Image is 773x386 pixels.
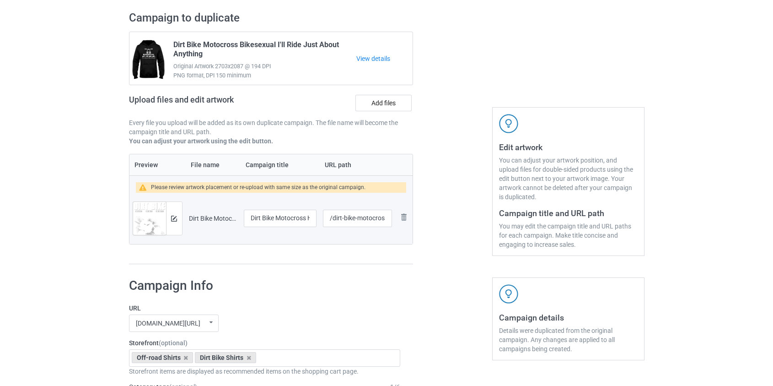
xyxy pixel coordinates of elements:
div: Dirt Bike Shirts [195,352,256,363]
span: Original Artwork 2703x2087 @ 194 DPI [173,62,357,71]
label: Add files [355,95,412,111]
div: You can adjust your artwork position, and upload files for double-sided products using the edit b... [499,156,638,201]
th: Preview [129,154,186,175]
h3: Campaign details [499,312,638,323]
div: You may edit the campaign title and URL paths for each campaign. Make title concise and engaging ... [499,222,638,249]
a: View details [356,54,413,63]
th: File name [186,154,241,175]
img: svg+xml;base64,PD94bWwgdmVyc2lvbj0iMS4wIiBlbmNvZGluZz0iVVRGLTgiPz4KPHN2ZyB3aWR0aD0iNDJweCIgaGVpZ2... [499,284,518,304]
span: Dirt Bike Motocross Bikesexual I'll Ride Just About Anything [173,40,357,62]
img: svg+xml;base64,PD94bWwgdmVyc2lvbj0iMS4wIiBlbmNvZGluZz0iVVRGLTgiPz4KPHN2ZyB3aWR0aD0iNDJweCIgaGVpZ2... [499,114,518,133]
div: Details were duplicated from the original campaign. Any changes are applied to all campaigns bein... [499,326,638,353]
div: Storefront items are displayed as recommended items on the shopping cart page. [129,367,401,376]
h1: Campaign Info [129,277,401,294]
h3: Campaign title and URL path [499,208,638,218]
label: URL [129,304,401,313]
img: svg+xml;base64,PD94bWwgdmVyc2lvbj0iMS4wIiBlbmNvZGluZz0iVVRGLTgiPz4KPHN2ZyB3aWR0aD0iMTRweCIgaGVpZ2... [171,216,177,222]
b: You can adjust your artwork using the edit button. [129,137,273,145]
img: original.png [133,202,166,246]
img: warning [139,184,151,191]
h2: Campaign to duplicate [129,11,413,25]
th: Campaign title [241,154,320,175]
h2: Upload files and edit artwork [129,95,300,112]
div: Please review artwork placement or re-upload with same size as the original campaign. [151,182,365,193]
div: Dirt Bike Motocross Hard Fast Dirty Brraaapp.png [189,214,237,223]
img: svg+xml;base64,PD94bWwgdmVyc2lvbj0iMS4wIiBlbmNvZGluZz0iVVRGLTgiPz4KPHN2ZyB3aWR0aD0iMjhweCIgaGVpZ2... [398,212,409,223]
span: PNG format, DPI 150 minimum [173,71,357,80]
label: Storefront [129,338,401,348]
th: URL path [320,154,395,175]
div: Off-road Shirts [132,352,193,363]
div: [DOMAIN_NAME][URL] [136,320,200,326]
span: (optional) [159,339,188,347]
h3: Edit artwork [499,142,638,152]
p: Every file you upload will be added as its own duplicate campaign. The file name will become the ... [129,118,413,136]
